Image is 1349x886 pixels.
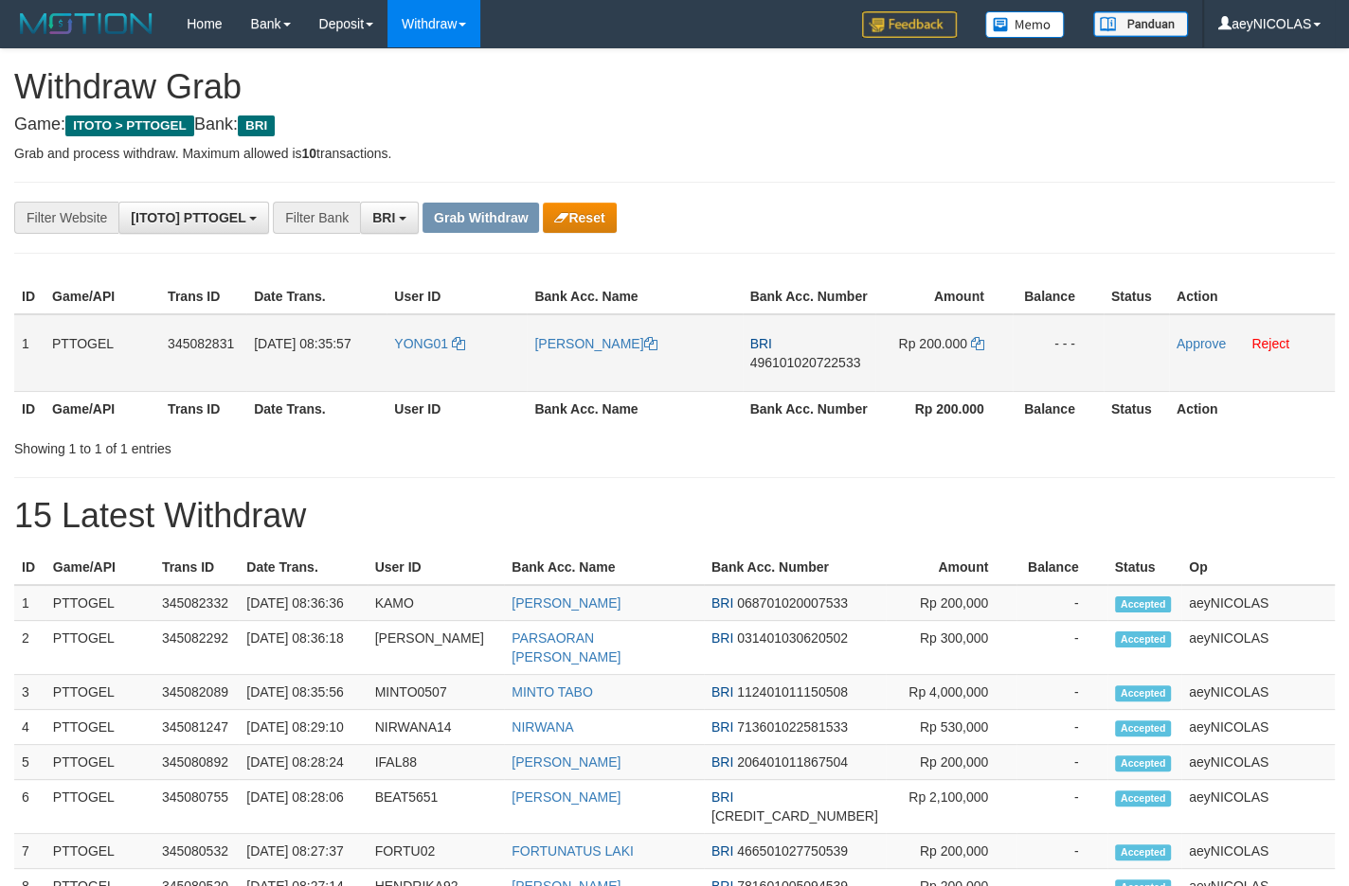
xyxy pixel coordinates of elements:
[1169,391,1335,426] th: Action
[65,115,194,136] span: ITOTO > PTTOGEL
[368,621,505,675] td: [PERSON_NAME]
[1115,790,1172,806] span: Accepted
[886,675,1017,710] td: Rp 4,000,000
[1169,279,1335,314] th: Action
[45,585,154,621] td: PTTOGEL
[154,550,239,585] th: Trans ID
[711,719,733,735] span: BRI
[239,621,367,675] td: [DATE] 08:36:18
[1104,391,1169,426] th: Status
[239,550,367,585] th: Date Trans.
[14,279,45,314] th: ID
[743,279,875,314] th: Bank Acc. Number
[750,355,861,370] span: Copy 496101020722533 to clipboard
[45,710,154,745] td: PTTOGEL
[154,780,239,834] td: 345080755
[512,684,593,700] a: MINTO TABO
[239,834,367,869] td: [DATE] 08:27:37
[862,11,957,38] img: Feedback.jpg
[45,391,160,426] th: Game/API
[14,68,1335,106] h1: Withdraw Grab
[512,789,621,805] a: [PERSON_NAME]
[239,780,367,834] td: [DATE] 08:28:06
[1013,279,1104,314] th: Balance
[131,210,245,225] span: [ITOTO] PTTOGEL
[368,834,505,869] td: FORTU02
[1093,11,1188,37] img: panduan.png
[512,719,573,735] a: NIRWANA
[1104,279,1169,314] th: Status
[387,279,527,314] th: User ID
[14,314,45,392] td: 1
[368,585,505,621] td: KAMO
[886,550,1017,585] th: Amount
[154,675,239,710] td: 345082089
[45,780,154,834] td: PTTOGEL
[239,675,367,710] td: [DATE] 08:35:56
[423,203,539,233] button: Grab Withdraw
[154,621,239,675] td: 345082292
[711,843,733,859] span: BRI
[238,115,275,136] span: BRI
[875,279,1013,314] th: Amount
[45,621,154,675] td: PTTOGEL
[368,780,505,834] td: BEAT5651
[1181,585,1335,621] td: aeyNICOLAS
[875,391,1013,426] th: Rp 200.000
[368,675,505,710] td: MINTO0507
[971,336,984,351] a: Copy 200000 to clipboard
[743,391,875,426] th: Bank Acc. Number
[160,391,246,426] th: Trans ID
[1016,585,1106,621] td: -
[394,336,448,351] span: YONG01
[394,336,465,351] a: YONG01
[1115,844,1172,860] span: Accepted
[1016,710,1106,745] td: -
[1181,710,1335,745] td: aeyNICOLAS
[512,630,621,664] a: PARSAORAN [PERSON_NAME]
[1013,314,1104,392] td: - - -
[160,279,246,314] th: Trans ID
[750,336,772,351] span: BRI
[14,550,45,585] th: ID
[1016,780,1106,834] td: -
[1107,550,1182,585] th: Status
[737,684,848,700] span: Copy 112401011150508 to clipboard
[1115,631,1172,647] span: Accepted
[711,789,733,805] span: BRI
[368,710,505,745] td: NIRWANA14
[1251,336,1289,351] a: Reject
[543,203,616,233] button: Reset
[118,202,269,234] button: [ITOTO] PTTOGEL
[14,391,45,426] th: ID
[898,336,966,351] span: Rp 200.000
[1177,336,1226,351] a: Approve
[14,780,45,834] td: 6
[534,336,657,351] a: [PERSON_NAME]
[1181,745,1335,780] td: aeyNICOLAS
[154,834,239,869] td: 345080532
[246,391,387,426] th: Date Trans.
[711,630,733,646] span: BRI
[886,621,1017,675] td: Rp 300,000
[1115,596,1172,612] span: Accepted
[14,115,1335,134] h4: Game: Bank:
[154,585,239,621] td: 345082332
[886,745,1017,780] td: Rp 200,000
[737,843,848,859] span: Copy 466501027750539 to clipboard
[1016,834,1106,869] td: -
[14,585,45,621] td: 1
[985,11,1065,38] img: Button%20Memo.svg
[1181,550,1335,585] th: Op
[1181,675,1335,710] td: aeyNICOLAS
[45,279,160,314] th: Game/API
[711,684,733,700] span: BRI
[14,834,45,869] td: 7
[14,432,548,458] div: Showing 1 to 1 of 1 entries
[1016,621,1106,675] td: -
[886,780,1017,834] td: Rp 2,100,000
[239,585,367,621] td: [DATE] 08:36:36
[372,210,395,225] span: BRI
[504,550,704,585] th: Bank Acc. Name
[886,710,1017,745] td: Rp 530,000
